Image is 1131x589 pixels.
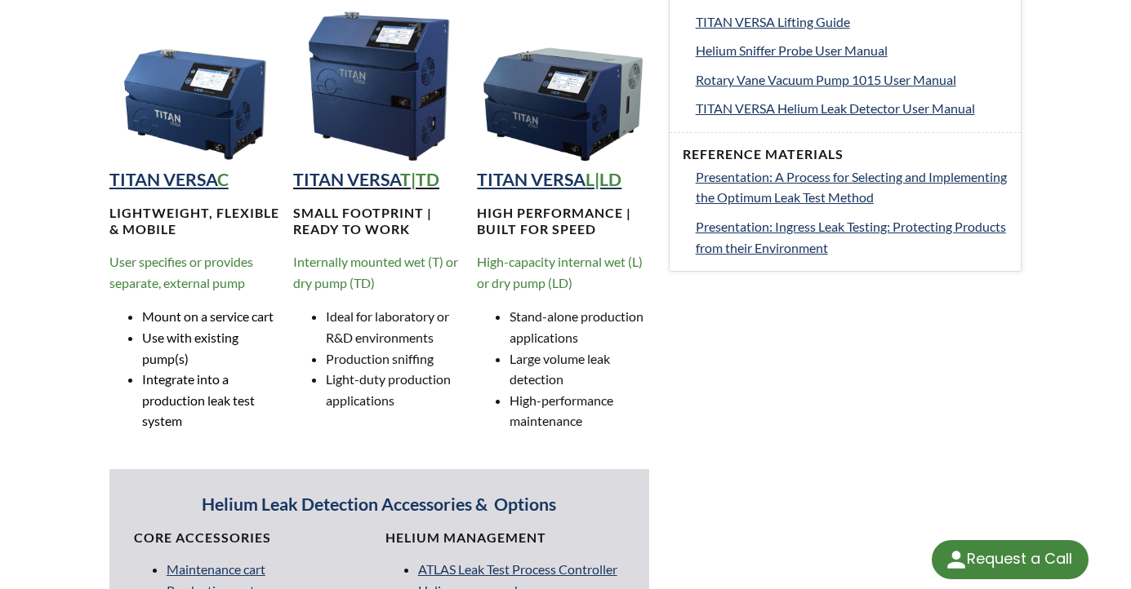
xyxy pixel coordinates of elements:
[696,219,1006,255] span: Presentation: Ingress Leak Testing: Protecting Products from their Environment
[943,547,969,573] img: round button
[477,205,648,239] h4: High performance | Built for speed
[326,348,465,370] li: Production sniffing
[134,529,373,547] h4: Core Accessories
[696,11,1009,33] a: TITAN VERSA Lifting Guide
[217,169,229,190] strong: C
[385,529,625,547] h4: Helium Management
[932,540,1089,579] div: Request a Call
[326,369,465,410] li: Light-duty production applications
[696,40,1009,61] a: Helium Sniffer Probe User Manual
[293,169,400,190] strong: TITAN VERSA
[696,14,850,29] span: TITAN VERSA Lifting Guide
[167,561,265,577] a: Maintenance cart
[477,169,621,190] a: TITAN VERSAL|LD
[696,169,1007,206] span: Presentation: A Process for Selecting and Implementing the Optimum Leak Test Method
[696,216,1009,258] a: Presentation: Ingress Leak Testing: Protecting Products from their Environment
[202,494,556,515] strong: Helium Leak Detection Accessories & Options
[696,72,956,87] span: Rotary Vane Vacuum Pump 1015 User Manual
[510,348,648,390] li: Large volume leak detection
[109,169,229,190] a: TITAN VERSAC
[142,308,274,324] span: Mount on a service cart
[696,42,888,58] span: Helium Sniffer Probe User Manual
[696,98,1009,119] a: TITAN VERSA Helium Leak Detector User Manual
[142,330,238,366] span: Use with existing pump(s)
[683,146,1009,163] h4: Reference Materials
[326,306,465,348] li: Ideal for laboratory or R&D environments
[418,561,617,577] a: ATLAS Leak Test Process Controller
[510,390,648,432] li: High-performance maintenance
[696,166,1009,208] a: Presentation: A Process for Selecting and Implementing the Optimum Leak Test Method
[586,169,621,190] strong: L|LD
[142,371,255,428] span: Integrate into a production leak test system
[293,254,458,290] span: Internally mounted wet (T) or dry pump (TD)
[696,100,975,116] span: TITAN VERSA Helium Leak Detector User Manual
[109,205,281,239] h4: Lightweight, Flexible & MOBILE
[510,306,648,348] li: Stand-alone production applications
[293,169,439,190] a: TITAN VERSAT|TD
[109,254,253,290] span: User specifies or provides separate, external pump
[477,254,643,290] span: High-capacity internal wet (L) or dry pump (LD)
[696,69,1009,91] a: Rotary Vane Vacuum Pump 1015 User Manual
[109,169,217,190] strong: TITAN VERSA
[967,540,1072,578] div: Request a Call
[293,205,465,239] h4: Small footprint | Ready to work
[400,169,439,190] strong: T|TD
[477,169,586,190] strong: TITAN VERSA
